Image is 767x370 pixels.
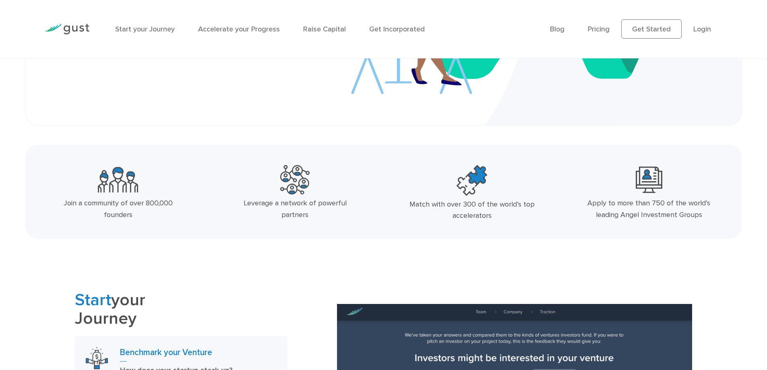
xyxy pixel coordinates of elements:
[303,25,346,33] a: Raise Capital
[75,290,111,310] span: Start
[621,19,682,39] a: Get Started
[457,165,487,196] img: Top Accelerators
[120,347,277,362] h3: Benchmark your Venture
[115,25,175,33] a: Start your Journey
[44,24,89,35] img: Gust Logo
[406,199,538,222] div: Match with over 300 of the world’s top accelerators
[52,198,184,221] div: Join a community of over 800,000 founders
[86,347,108,369] img: Benchmark Your Venture
[229,198,361,221] div: Leverage a network of powerful partners
[98,165,138,194] img: Community Founders
[198,25,280,33] a: Accelerate your Progress
[75,291,287,328] h2: your Journey
[693,25,711,33] a: Login
[588,25,610,33] a: Pricing
[280,165,310,194] img: Powerful Partners
[636,165,662,194] img: Leading Angel Investment
[583,198,715,221] div: Apply to more than 750 of the world’s leading Angel Investment Groups
[550,25,564,33] a: Blog
[369,25,425,33] a: Get Incorporated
